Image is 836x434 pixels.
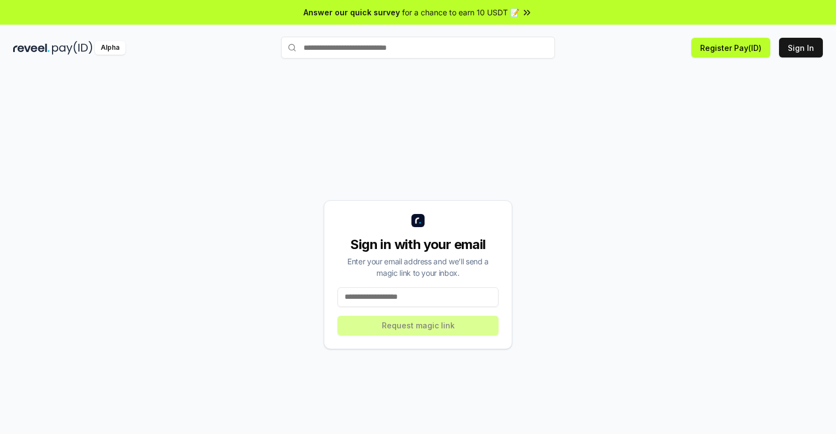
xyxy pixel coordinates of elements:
span: Answer our quick survey [304,7,400,18]
img: reveel_dark [13,41,50,55]
img: pay_id [52,41,93,55]
div: Sign in with your email [337,236,499,253]
button: Sign In [779,38,823,57]
button: Register Pay(ID) [691,38,770,57]
div: Enter your email address and we’ll send a magic link to your inbox. [337,256,499,279]
span: for a chance to earn 10 USDT 📝 [402,7,519,18]
img: logo_small [411,214,425,227]
div: Alpha [95,41,125,55]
